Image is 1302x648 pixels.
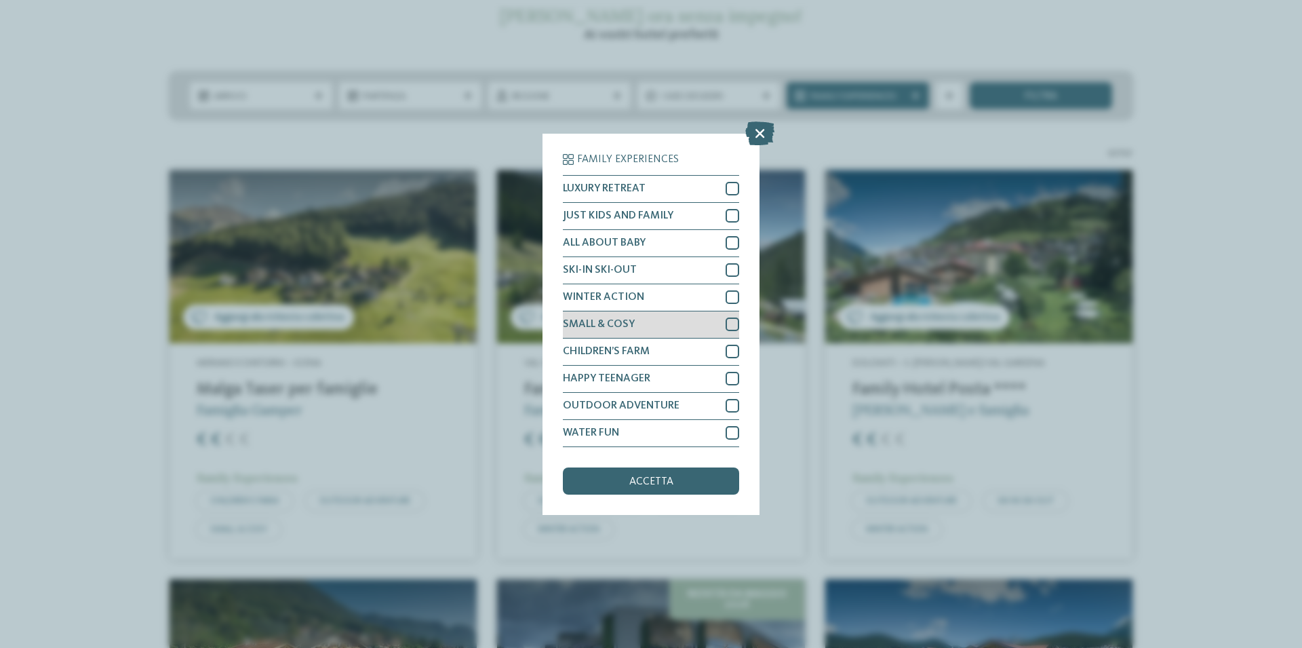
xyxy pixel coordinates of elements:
span: HAPPY TEENAGER [563,373,650,384]
span: JUST KIDS AND FAMILY [563,210,673,221]
span: OUTDOOR ADVENTURE [563,400,679,411]
span: CHILDREN’S FARM [563,346,650,357]
span: ALL ABOUT BABY [563,237,646,248]
span: WATER FUN [563,427,619,438]
span: accetta [629,476,673,487]
span: WINTER ACTION [563,292,644,303]
span: SKI-IN SKI-OUT [563,265,637,275]
span: Family Experiences [577,154,679,165]
span: LUXURY RETREAT [563,183,646,194]
span: SMALL & COSY [563,319,635,330]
